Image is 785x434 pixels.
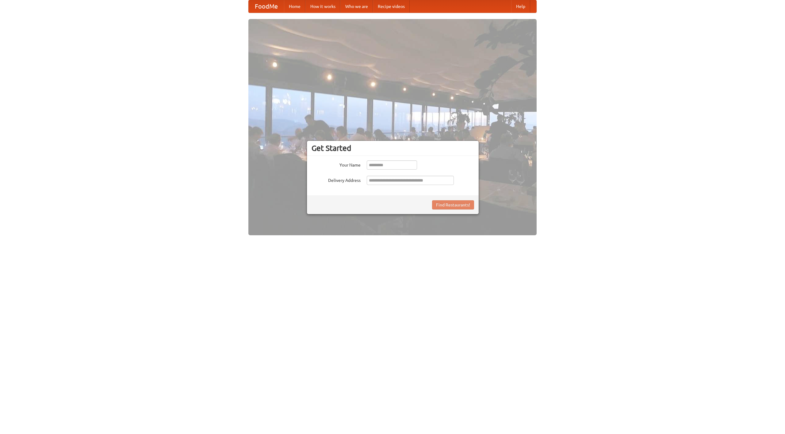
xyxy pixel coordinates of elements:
label: Delivery Address [312,176,361,183]
label: Your Name [312,160,361,168]
a: How it works [305,0,340,13]
a: FoodMe [249,0,284,13]
button: Find Restaurants! [432,200,474,209]
a: Who we are [340,0,373,13]
a: Home [284,0,305,13]
a: Recipe videos [373,0,410,13]
a: Help [511,0,530,13]
h3: Get Started [312,144,474,153]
